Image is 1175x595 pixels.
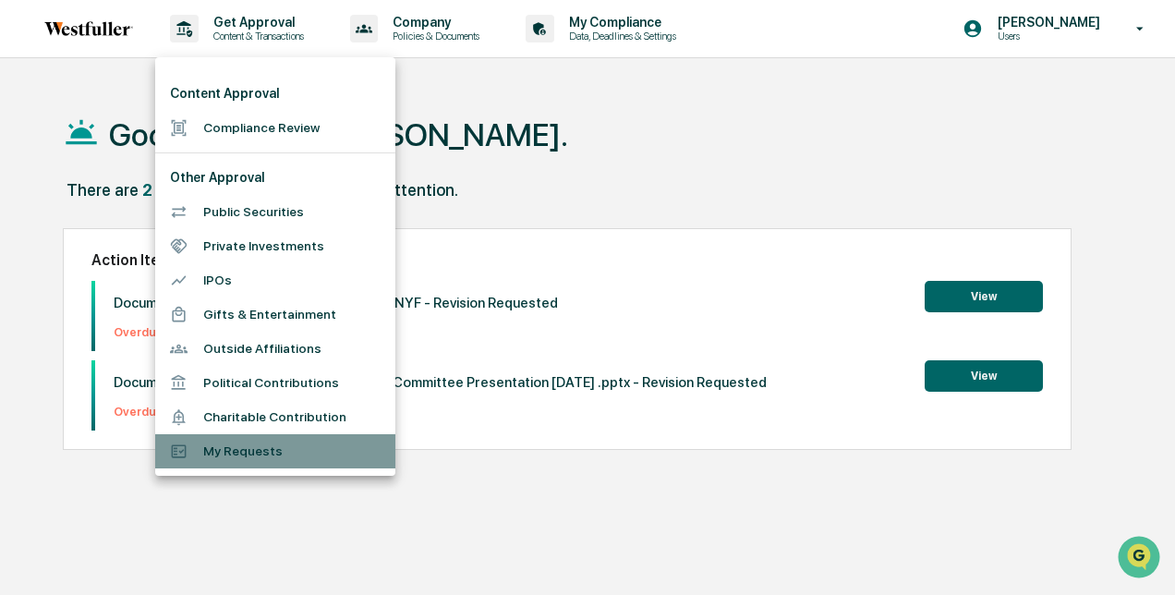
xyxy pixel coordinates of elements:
[1116,534,1166,584] iframe: Open customer support
[11,260,124,293] a: 🔎Data Lookup
[127,225,236,258] a: 🗄️Attestations
[155,229,395,263] li: Private Investments
[11,225,127,258] a: 🖐️Preclearance
[155,400,395,434] li: Charitable Contribution
[155,195,395,229] li: Public Securities
[155,434,395,468] li: My Requests
[37,232,119,250] span: Preclearance
[155,297,395,332] li: Gifts & Entertainment
[18,38,336,67] p: How can we help?
[18,140,52,174] img: 1746055101610-c473b297-6a78-478c-a979-82029cc54cd1
[152,232,229,250] span: Attestations
[155,366,395,400] li: Political Contributions
[314,146,336,168] button: Start new chat
[18,269,33,284] div: 🔎
[18,234,33,249] div: 🖐️
[63,140,303,159] div: Start new chat
[134,234,149,249] div: 🗄️
[155,161,395,195] li: Other Approval
[155,111,395,145] li: Compliance Review
[155,263,395,297] li: IPOs
[37,267,116,285] span: Data Lookup
[63,159,234,174] div: We're available if you need us!
[155,77,395,111] li: Content Approval
[184,312,224,326] span: Pylon
[130,311,224,326] a: Powered byPylon
[155,332,395,366] li: Outside Affiliations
